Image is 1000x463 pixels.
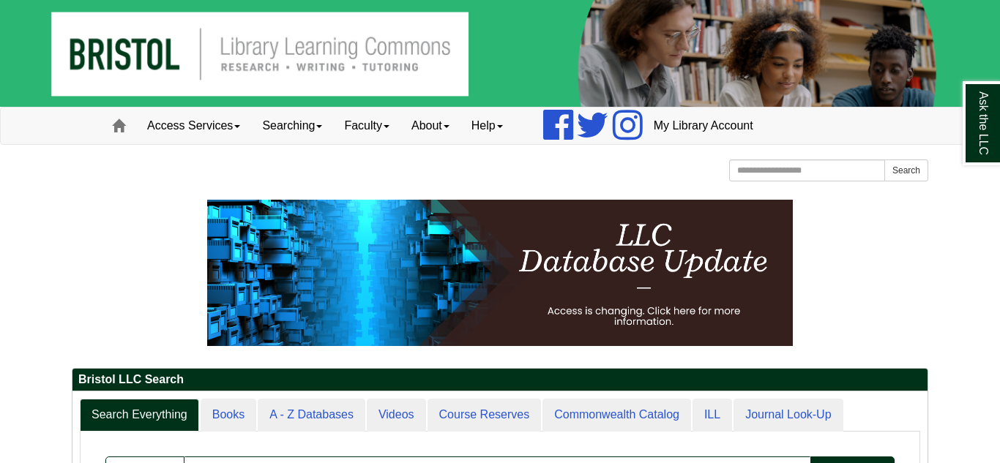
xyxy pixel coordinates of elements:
a: Faculty [333,108,400,144]
a: Access Services [136,108,251,144]
h2: Bristol LLC Search [72,369,928,391]
a: ILL [693,399,732,432]
a: Searching [251,108,333,144]
a: Journal Look-Up [734,399,843,432]
a: A - Z Databases [258,399,365,432]
a: Books [201,399,256,432]
a: Help [460,108,514,144]
img: HTML tutorial [207,200,793,346]
a: About [400,108,460,144]
a: Search Everything [80,399,199,432]
button: Search [884,159,928,181]
a: My Library Account [643,108,764,144]
a: Commonwealth Catalog [542,399,691,432]
a: Videos [367,399,426,432]
a: Course Reserves [428,399,542,432]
